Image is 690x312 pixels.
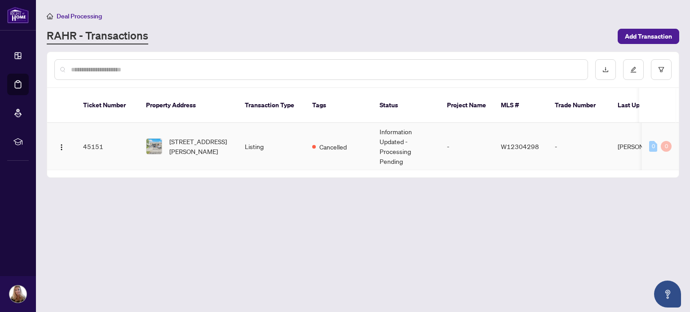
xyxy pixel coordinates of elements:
[651,59,672,80] button: filter
[238,88,305,123] th: Transaction Type
[238,123,305,170] td: Listing
[602,66,609,73] span: download
[76,123,139,170] td: 45151
[139,88,238,123] th: Property Address
[76,88,139,123] th: Ticket Number
[54,139,69,154] button: Logo
[47,28,148,44] a: RAHR - Transactions
[618,29,679,44] button: Add Transaction
[319,142,347,152] span: Cancelled
[610,123,678,170] td: [PERSON_NAME]
[548,123,610,170] td: -
[47,13,53,19] span: home
[440,88,494,123] th: Project Name
[649,141,657,152] div: 0
[625,29,672,44] span: Add Transaction
[440,123,494,170] td: -
[169,136,230,156] span: [STREET_ADDRESS][PERSON_NAME]
[146,139,162,154] img: thumbnail-img
[305,88,372,123] th: Tags
[7,7,29,23] img: logo
[658,66,664,73] span: filter
[57,12,102,20] span: Deal Processing
[501,142,539,150] span: W12304298
[623,59,644,80] button: edit
[58,144,65,151] img: Logo
[610,88,678,123] th: Last Updated By
[372,88,440,123] th: Status
[372,123,440,170] td: Information Updated - Processing Pending
[9,286,27,303] img: Profile Icon
[548,88,610,123] th: Trade Number
[661,141,672,152] div: 0
[654,281,681,308] button: Open asap
[630,66,637,73] span: edit
[494,88,548,123] th: MLS #
[595,59,616,80] button: download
